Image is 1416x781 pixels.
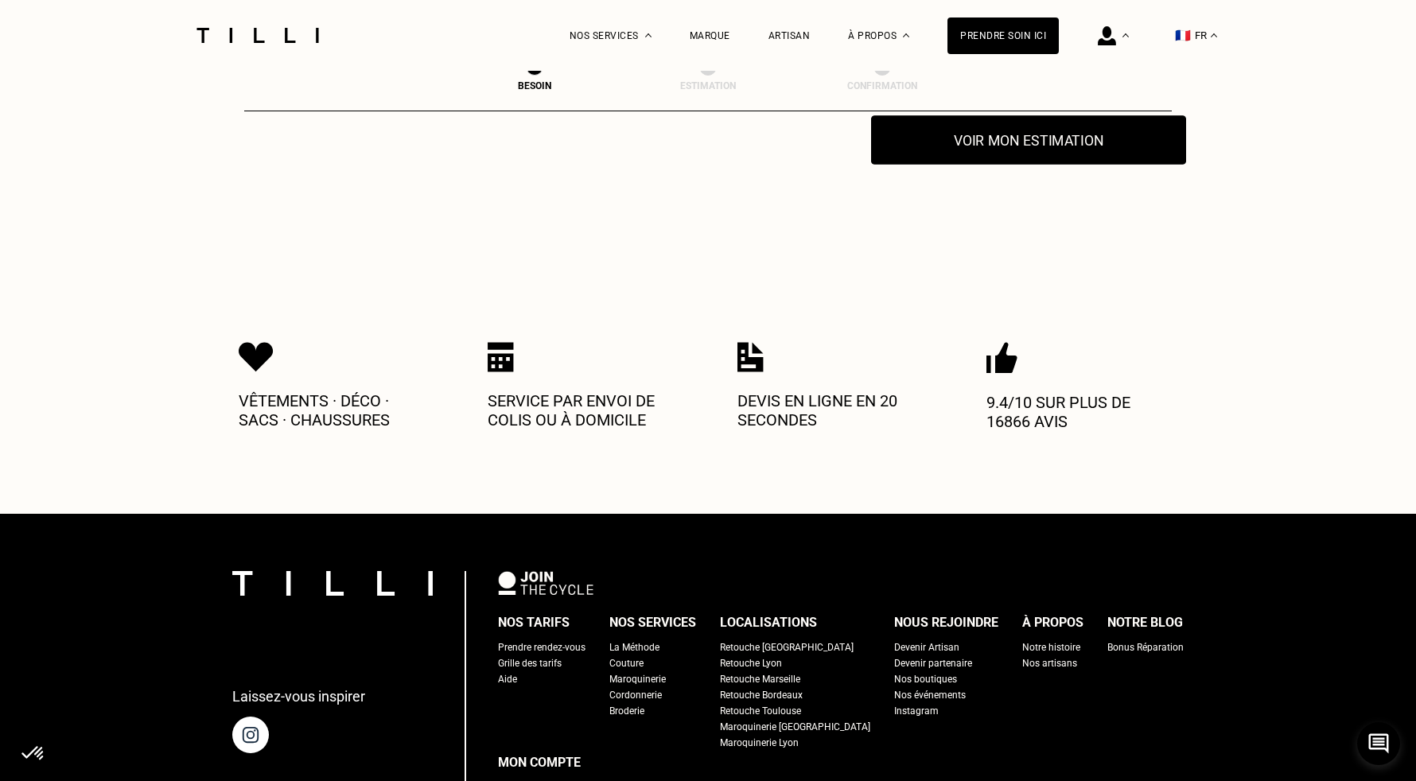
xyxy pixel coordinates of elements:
[720,639,854,655] a: Retouche [GEOGRAPHIC_DATA]
[488,342,514,372] img: Icon
[498,655,562,671] a: Grille des tarifs
[894,611,998,635] div: Nous rejoindre
[894,703,939,719] a: Instagram
[737,391,928,429] p: Devis en ligne en 20 secondes
[1122,33,1129,37] img: Menu déroulant
[239,342,274,372] img: Icon
[720,719,870,735] a: Maroquinerie [GEOGRAPHIC_DATA]
[720,671,800,687] a: Retouche Marseille
[609,611,696,635] div: Nos services
[803,80,962,91] div: Confirmation
[720,655,782,671] a: Retouche Lyon
[498,571,593,595] img: logo Join The Cycle
[498,671,517,687] a: Aide
[498,751,1184,775] a: Mon compte
[720,735,799,751] a: Maroquinerie Lyon
[609,703,644,719] a: Broderie
[894,687,966,703] a: Nos événements
[645,33,652,37] img: Menu déroulant
[690,30,730,41] a: Marque
[1211,33,1217,37] img: menu déroulant
[232,717,269,753] img: page instagram de Tilli une retoucherie à domicile
[947,17,1059,54] a: Prendre soin ici
[1175,28,1191,43] span: 🇫🇷
[232,571,433,596] img: logo Tilli
[894,639,959,655] a: Devenir Artisan
[609,639,659,655] a: La Méthode
[191,28,325,43] img: Logo du service de couturière Tilli
[1107,639,1184,655] a: Bonus Réparation
[720,687,803,703] a: Retouche Bordeaux
[609,671,666,687] a: Maroquinerie
[986,393,1177,431] p: 9.4/10 sur plus de 16866 avis
[720,703,801,719] a: Retouche Toulouse
[239,391,430,429] p: Vêtements · Déco · Sacs · Chaussures
[1022,639,1080,655] a: Notre histoire
[455,80,614,91] div: Besoin
[488,391,679,429] p: Service par envoi de colis ou à domicile
[737,342,764,372] img: Icon
[720,611,817,635] div: Localisations
[768,30,811,41] a: Artisan
[609,687,662,703] a: Cordonnerie
[894,671,957,687] a: Nos boutiques
[232,688,365,705] p: Laissez-vous inspirer
[986,342,1017,374] img: Icon
[498,611,570,635] div: Nos tarifs
[1022,655,1077,671] a: Nos artisans
[498,639,585,655] a: Prendre rendez-vous
[1107,611,1183,635] div: Notre blog
[1022,611,1083,635] div: À propos
[628,80,788,91] div: Estimation
[894,655,972,671] a: Devenir partenaire
[871,115,1186,165] button: Voir mon estimation
[609,655,644,671] a: Couture
[1098,26,1116,45] img: icône connexion
[903,33,909,37] img: Menu déroulant à propos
